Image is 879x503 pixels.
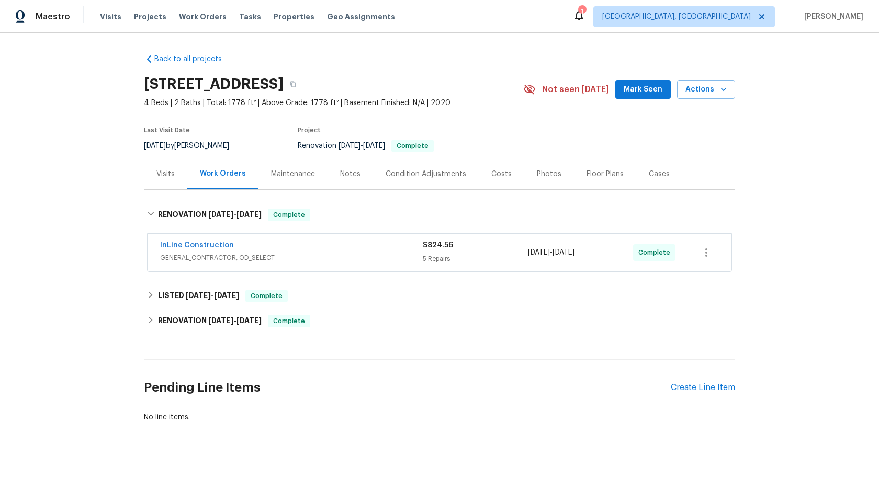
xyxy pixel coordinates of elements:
span: [DATE] [363,142,385,150]
span: [DATE] [186,292,211,299]
div: Visits [156,169,175,179]
div: Costs [491,169,512,179]
span: - [208,211,262,218]
span: Visits [100,12,121,22]
div: Floor Plans [587,169,624,179]
div: LISTED [DATE]-[DATE]Complete [144,283,735,308]
span: [DATE] [144,142,166,150]
span: - [208,317,262,324]
button: Actions [677,80,735,99]
span: Properties [274,12,314,22]
span: Work Orders [179,12,227,22]
span: Renovation [298,142,434,150]
span: Complete [269,316,309,326]
span: [DATE] [214,292,239,299]
span: [DATE] [236,211,262,218]
span: [DATE] [528,249,550,256]
a: Back to all projects [144,54,244,64]
div: No line items. [144,412,735,422]
button: Mark Seen [615,80,671,99]
span: - [186,292,239,299]
h2: [STREET_ADDRESS] [144,79,284,89]
span: [DATE] [208,317,233,324]
span: Last Visit Date [144,127,190,133]
div: Cases [649,169,670,179]
div: RENOVATION [DATE]-[DATE]Complete [144,308,735,334]
h6: RENOVATION [158,315,262,327]
span: Maestro [36,12,70,22]
span: [PERSON_NAME] [800,12,863,22]
h2: Pending Line Items [144,363,671,412]
div: Notes [340,169,360,179]
div: Photos [537,169,561,179]
span: Tasks [239,13,261,20]
span: Not seen [DATE] [542,84,609,95]
span: Actions [685,83,727,96]
span: [DATE] [208,211,233,218]
span: Project [298,127,321,133]
span: $824.56 [423,242,453,249]
span: Mark Seen [624,83,662,96]
span: Complete [269,210,309,220]
span: - [528,247,574,258]
div: Condition Adjustments [386,169,466,179]
span: Complete [392,143,433,149]
a: InLine Construction [160,242,234,249]
div: Maintenance [271,169,315,179]
span: - [339,142,385,150]
span: Complete [638,247,674,258]
span: Geo Assignments [327,12,395,22]
span: [GEOGRAPHIC_DATA], [GEOGRAPHIC_DATA] [602,12,751,22]
div: by [PERSON_NAME] [144,140,242,152]
div: Create Line Item [671,383,735,393]
span: 4 Beds | 2 Baths | Total: 1778 ft² | Above Grade: 1778 ft² | Basement Finished: N/A | 2020 [144,98,523,108]
button: Copy Address [284,75,302,94]
div: 5 Repairs [423,254,528,264]
span: GENERAL_CONTRACTOR, OD_SELECT [160,253,423,263]
span: Complete [246,291,287,301]
h6: LISTED [158,290,239,302]
h6: RENOVATION [158,209,262,221]
span: [DATE] [236,317,262,324]
span: Projects [134,12,166,22]
div: Work Orders [200,168,246,179]
div: 1 [578,6,585,17]
span: [DATE] [339,142,360,150]
div: RENOVATION [DATE]-[DATE]Complete [144,198,735,232]
span: [DATE] [553,249,574,256]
